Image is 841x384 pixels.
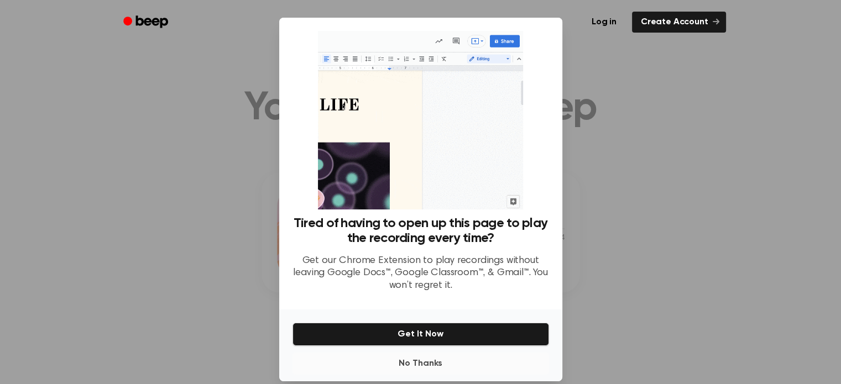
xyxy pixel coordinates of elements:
img: Beep extension in action [318,31,523,209]
button: Get It Now [292,323,549,346]
p: Get our Chrome Extension to play recordings without leaving Google Docs™, Google Classroom™, & Gm... [292,255,549,292]
a: Beep [116,12,178,33]
a: Log in [583,12,625,33]
button: No Thanks [292,353,549,375]
h3: Tired of having to open up this page to play the recording every time? [292,216,549,246]
a: Create Account [632,12,726,33]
